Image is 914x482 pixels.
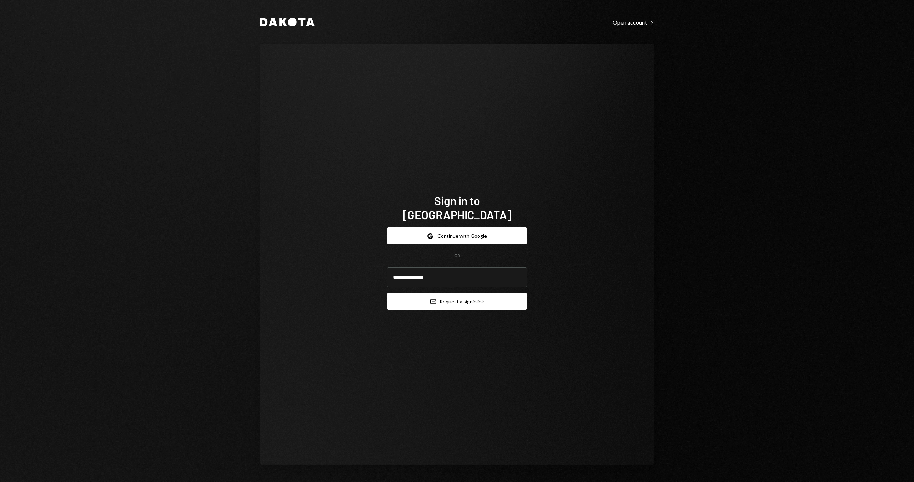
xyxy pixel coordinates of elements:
[454,253,460,259] div: OR
[387,227,527,244] button: Continue with Google
[387,193,527,222] h1: Sign in to [GEOGRAPHIC_DATA]
[613,18,654,26] a: Open account
[613,19,654,26] div: Open account
[387,293,527,310] button: Request a signinlink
